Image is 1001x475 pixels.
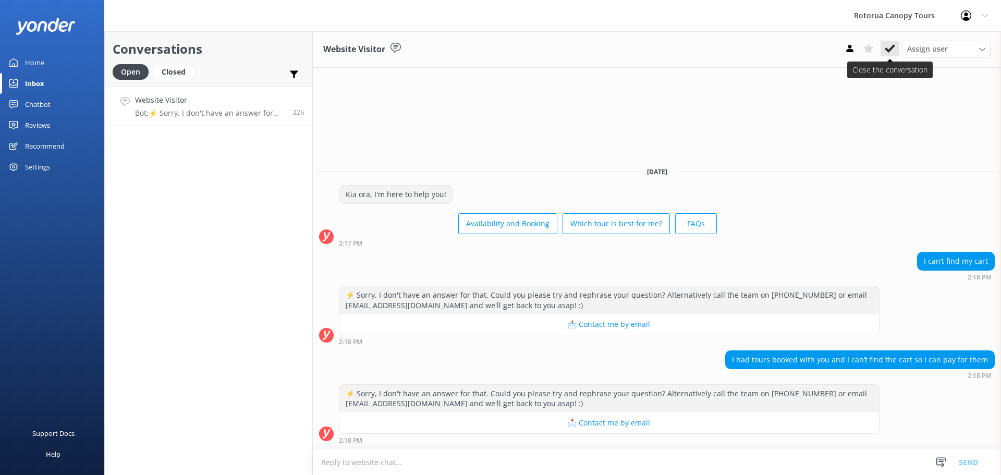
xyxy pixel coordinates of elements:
[339,338,880,345] div: Aug 27 2025 02:18pm (UTC +12:00) Pacific/Auckland
[135,108,285,118] p: Bot: ⚡ Sorry, I don't have an answer for that. Could you please try and rephrase your question? A...
[25,136,65,156] div: Recommend
[339,186,453,203] div: Kia ora, I'm here to help you!
[25,52,44,73] div: Home
[339,239,717,247] div: Aug 27 2025 02:17pm (UTC +12:00) Pacific/Auckland
[339,314,879,335] button: 📩 Contact me by email
[323,43,385,56] h3: Website Visitor
[154,66,199,77] a: Closed
[32,423,75,444] div: Support Docs
[339,339,362,345] strong: 2:18 PM
[293,108,304,117] span: Aug 27 2025 02:18pm (UTC +12:00) Pacific/Auckland
[458,213,557,234] button: Availability and Booking
[339,437,362,444] strong: 2:18 PM
[25,156,50,177] div: Settings
[902,41,991,57] div: Assign User
[641,167,674,176] span: [DATE]
[25,73,44,94] div: Inbox
[339,385,879,412] div: ⚡ Sorry, I don't have an answer for that. Could you please try and rephrase your question? Altern...
[25,94,51,115] div: Chatbot
[113,64,149,80] div: Open
[339,286,879,314] div: ⚡ Sorry, I don't have an answer for that. Could you please try and rephrase your question? Altern...
[46,444,60,465] div: Help
[968,373,991,379] strong: 2:18 PM
[917,273,995,281] div: Aug 27 2025 02:18pm (UTC +12:00) Pacific/Auckland
[675,213,717,234] button: FAQs
[113,66,154,77] a: Open
[907,43,948,55] span: Assign user
[563,213,670,234] button: Which tour is best for me?
[918,252,994,270] div: I can’t find my cart
[339,436,880,444] div: Aug 27 2025 02:18pm (UTC +12:00) Pacific/Auckland
[968,274,991,281] strong: 2:18 PM
[725,372,995,379] div: Aug 27 2025 02:18pm (UTC +12:00) Pacific/Auckland
[105,86,312,125] a: Website VisitorBot:⚡ Sorry, I don't have an answer for that. Could you please try and rephrase yo...
[113,39,304,59] h2: Conversations
[339,240,362,247] strong: 2:17 PM
[339,412,879,433] button: 📩 Contact me by email
[135,94,285,106] h4: Website Visitor
[154,64,193,80] div: Closed
[726,351,994,369] div: I had tours booked with you and I can’t find the cart so I can pay for them
[16,18,76,35] img: yonder-white-logo.png
[25,115,50,136] div: Reviews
